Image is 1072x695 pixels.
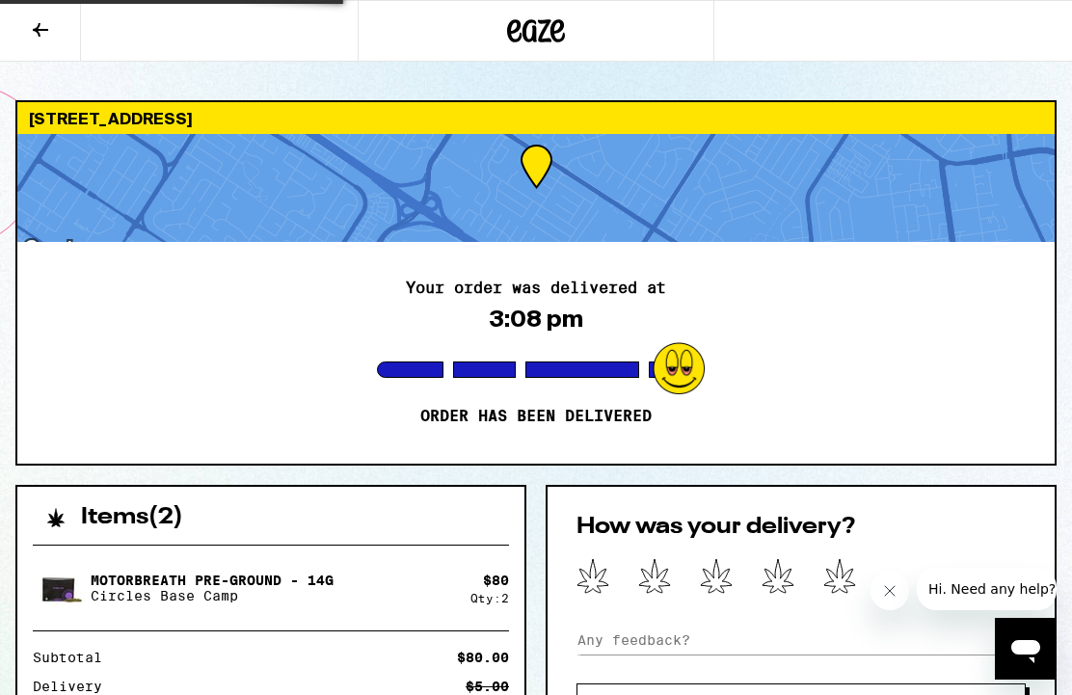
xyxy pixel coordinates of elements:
h2: Your order was delivered at [406,281,666,296]
div: 3:08 pm [490,306,583,333]
div: $5.00 [466,680,509,693]
img: Motorbreath Pre-Ground - 14g [33,561,87,615]
div: [STREET_ADDRESS] [17,102,1055,134]
p: Motorbreath Pre-Ground - 14g [91,573,334,588]
p: Circles Base Camp [91,588,334,603]
div: $80.00 [457,651,509,664]
iframe: Message from company [917,568,1057,610]
div: Subtotal [33,651,116,664]
div: Delivery [33,680,116,693]
div: $ 80 [483,573,509,588]
h2: Items ( 2 ) [81,506,183,529]
input: Any feedback? [576,626,1026,655]
iframe: Close message [871,572,909,610]
div: Qty: 2 [470,592,509,604]
h2: How was your delivery? [576,516,1026,539]
p: Order has been delivered [420,407,652,426]
iframe: Button to launch messaging window [995,618,1057,680]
